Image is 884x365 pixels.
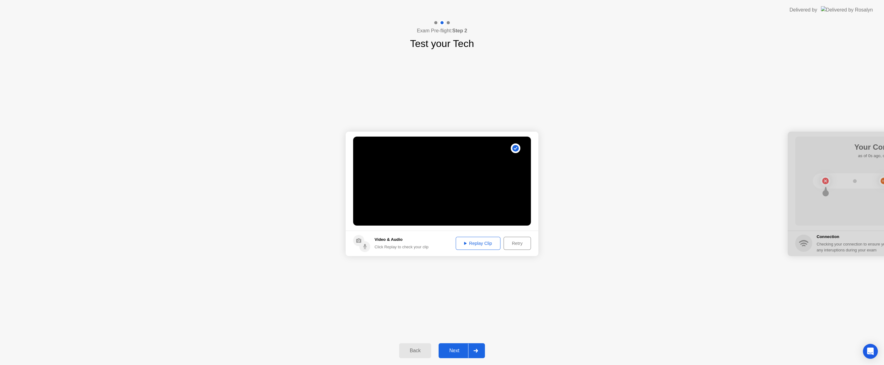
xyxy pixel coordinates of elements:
button: Next [439,343,485,358]
button: Back [399,343,431,358]
div: Retry [506,241,529,246]
div: Open Intercom Messenger [863,344,878,359]
img: Delivered by Rosalyn [821,6,873,13]
button: Replay Clip [456,237,500,250]
div: Delivered by [790,6,817,14]
button: Retry [504,237,531,250]
b: Step 2 [452,28,467,33]
h4: Exam Pre-flight: [417,27,467,35]
div: Replay Clip [458,241,498,246]
h1: Test your Tech [410,36,474,51]
div: Next [440,348,468,353]
h5: Video & Audio [375,236,429,243]
div: Click Replay to check your clip [375,244,429,250]
div: Back [401,348,429,353]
